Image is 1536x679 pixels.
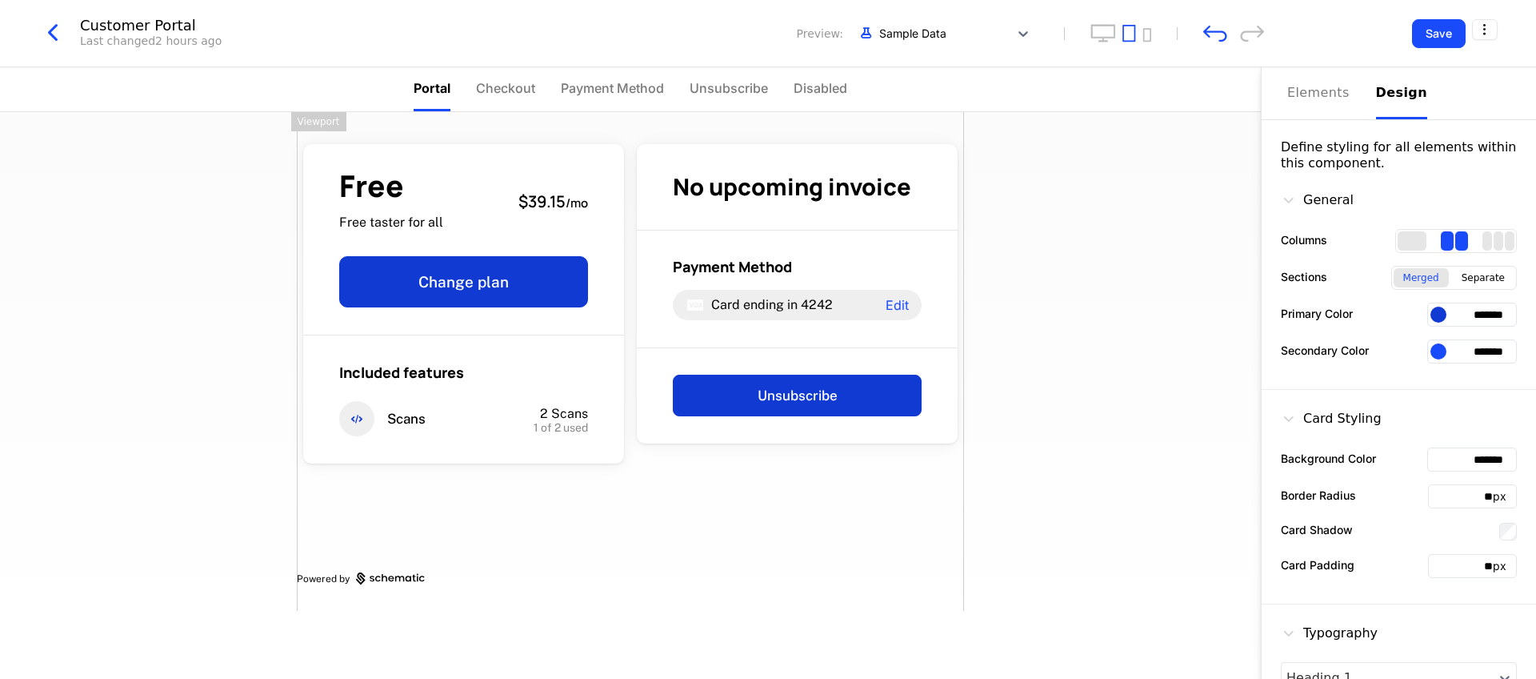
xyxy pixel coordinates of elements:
[1452,268,1514,287] div: Separate
[297,573,964,585] a: Powered by
[686,295,705,315] i: visa
[534,422,588,433] span: 1 of 2 used
[80,33,222,49] div: Last changed 2 hours ago
[1281,231,1327,248] label: Columns
[1281,305,1353,322] label: Primary Color
[1493,488,1516,504] div: px
[1287,67,1510,119] div: Choose Sub Page
[339,401,374,436] i: code
[566,195,588,211] sub: / mo
[711,297,798,312] span: Card ending in
[1394,268,1449,287] div: Merged
[1281,139,1517,171] div: Define styling for all elements within this component.
[1493,558,1516,574] div: px
[1142,28,1151,42] button: mobile
[540,406,588,421] span: 2 Scans
[414,78,450,98] span: Portal
[1482,231,1514,251] div: 3 columns
[1281,409,1382,428] div: Card Styling
[339,363,464,382] span: Included features
[1398,231,1426,251] div: 1 columns
[1090,24,1116,42] button: desktop
[1281,191,1354,210] div: General
[1281,342,1369,359] label: Secondary Color
[387,410,426,428] span: Scans
[339,256,588,307] button: Change plan
[1441,231,1468,251] div: 2 columns
[673,375,922,416] button: Unsubscribe
[797,26,843,42] span: Preview:
[1281,268,1327,285] label: Sections
[1281,624,1378,643] div: Typography
[1281,556,1354,573] label: Card Padding
[801,297,833,312] span: 4242
[1376,83,1427,102] div: Design
[80,18,222,33] div: Customer Portal
[1281,521,1353,538] label: Card Shadow
[1122,24,1136,42] button: tablet
[1281,450,1376,467] label: Background Color
[886,299,909,311] span: Edit
[690,78,768,98] span: Unsubscribe
[339,171,443,201] span: Free
[1203,25,1227,42] div: undo
[1472,19,1498,40] button: Select action
[1412,19,1466,48] button: Save
[561,78,664,98] span: Payment Method
[518,191,566,212] span: $39.15
[297,573,350,585] span: Powered by
[291,112,346,131] div: Viewport
[794,78,847,98] span: Disabled
[1287,83,1357,102] div: Elements
[673,257,792,276] span: Payment Method
[476,78,535,98] span: Checkout
[1240,25,1264,42] div: redo
[1281,487,1356,504] label: Border Radius
[339,214,443,231] span: Free taster for all
[673,171,911,203] span: No upcoming invoice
